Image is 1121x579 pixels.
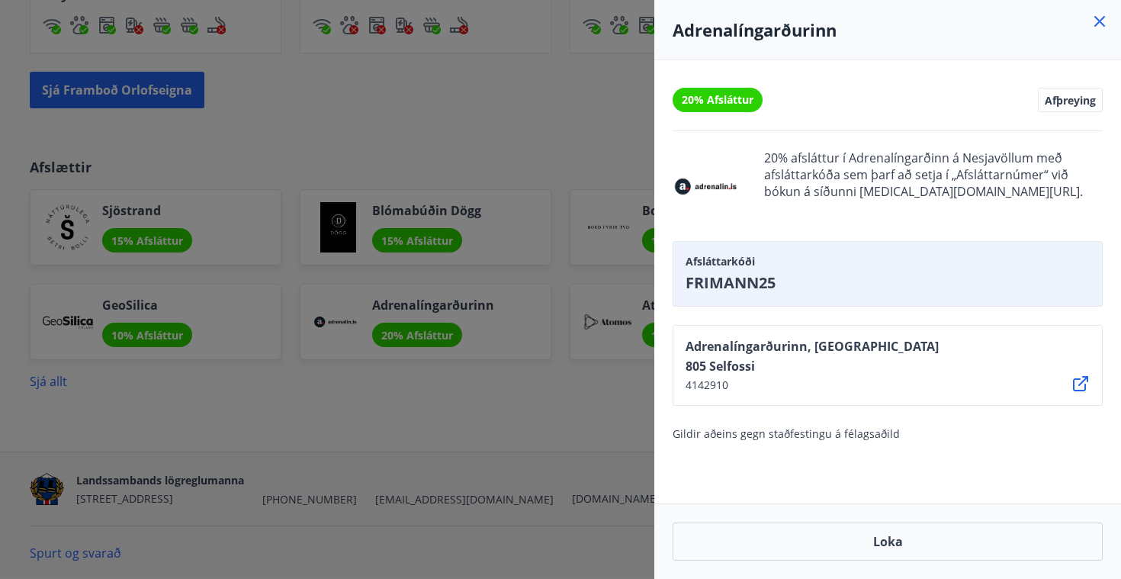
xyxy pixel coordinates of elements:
span: FRIMANN25 [686,272,1090,294]
button: Loka [673,523,1103,561]
span: 20% Afsláttur [682,92,753,108]
span: Afþreying [1045,93,1096,107]
h4: Adrenalíngarðurinn [673,18,1103,41]
span: 20% afsláttur í Adrenalíngarðinn á Nesjavöllum með afsláttarkóða sem þarf að setja í „Afsláttarnú... [764,150,1103,223]
span: 4142910 [686,378,939,393]
span: 805 Selfossi [686,358,939,375]
span: Gildir aðeins gegn staðfestingu á félagsaðild [673,426,900,441]
span: Adrenalíngarðurinn, [GEOGRAPHIC_DATA] [686,338,939,355]
span: Afsláttarkóði [686,254,1090,269]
